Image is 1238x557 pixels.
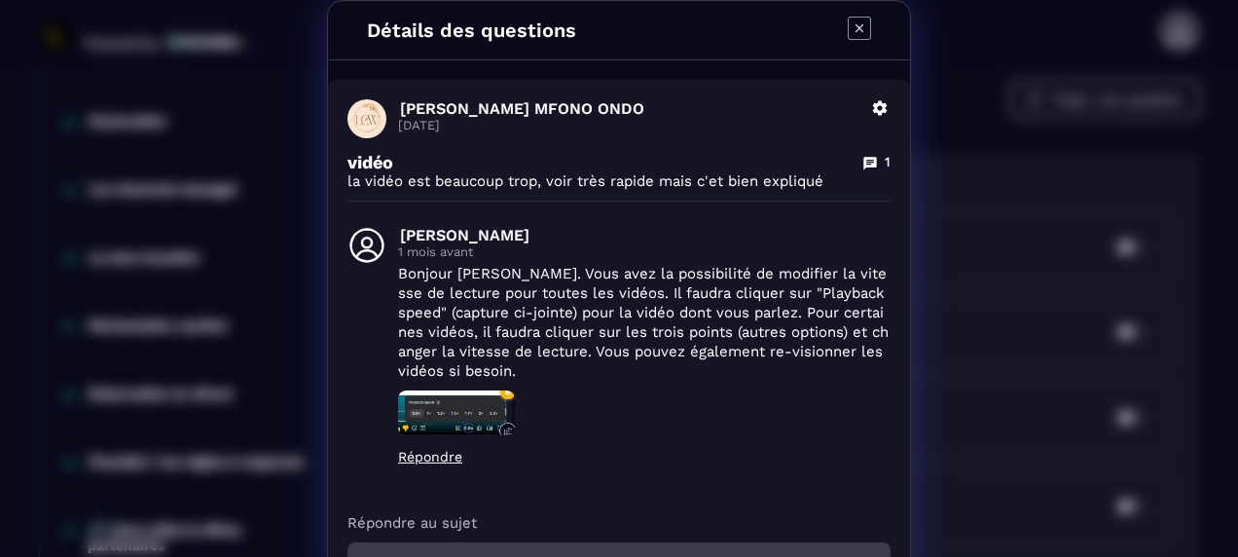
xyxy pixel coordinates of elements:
[398,264,891,381] p: Bonjour [PERSON_NAME]. Vous avez la possibilité de modifier la vitesse de lecture pour toutes les...
[398,449,891,464] p: Répondre
[347,513,891,533] p: Répondre au sujet
[398,244,891,259] p: 1 mois avant
[398,390,515,435] img: 2e7c3e98e5d7ecd0a4c189e64afa9d17%7C%7Cplayback%20speed.PNG
[400,226,891,244] p: [PERSON_NAME]
[347,152,393,172] p: vidéo
[367,19,576,42] h4: Détails des questions
[347,172,891,191] p: la vidéo est beaucoup trop, voir très rapide mais c'et bien expliqué
[885,153,891,171] p: 1
[400,99,859,118] p: [PERSON_NAME] MFONO ONDO
[398,118,859,132] p: [DATE]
